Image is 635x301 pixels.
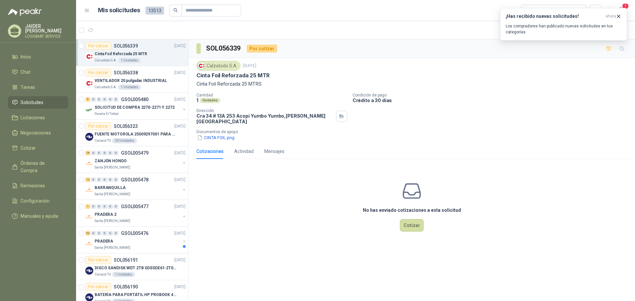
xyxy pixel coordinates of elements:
img: Company Logo [85,79,93,87]
p: SOL056323 [114,124,138,129]
p: GSOL005480 [121,97,148,102]
p: [DATE] [174,177,186,183]
h1: Mis solicitudes [98,6,140,15]
a: 1 0 0 0 0 0 GSOL005477[DATE] Company LogoPRADERA 2Santa [PERSON_NAME] [85,203,187,224]
span: 13513 [146,7,164,15]
div: 30 Unidades [112,138,137,143]
div: 0 [108,151,113,155]
div: 0 [113,151,118,155]
button: ¡Has recibido nuevas solicitudes!ahora Los compradores han publicado nuevas solicitudes en tus ca... [500,8,627,41]
a: Configuración [8,195,68,207]
img: Company Logo [85,133,93,141]
span: 1 [622,3,629,9]
div: 0 [113,97,118,102]
div: 0 [113,231,118,236]
p: Cinta Foil Reforzada 25 MTRS [196,80,627,88]
div: Por cotizar [85,283,111,291]
div: Por cotizar [85,42,111,50]
p: SOL056339 [114,44,138,48]
div: 0 [97,97,102,102]
span: Licitaciones [21,114,45,121]
p: DISCO SANDISK WDT 2TB SDSSDE61-2T00-G25 BATERÍA PARA PORTÁTIL HP PROBOOK 430 G8 [95,265,177,271]
p: BATERÍA PARA PORTÁTIL HP PROBOOK 430 G8 [95,292,177,298]
p: 1 [196,97,198,103]
span: Negociaciones [21,129,51,136]
p: SOL056191 [114,258,138,262]
div: Unidades [200,98,220,103]
span: search [173,8,178,13]
img: Company Logo [85,106,93,114]
div: 0 [102,204,107,209]
p: JAIDER [PERSON_NAME] [25,24,68,33]
p: GSOL005476 [121,231,148,236]
h3: No has enviado cotizaciones a esta solicitud [363,207,461,214]
img: Company Logo [85,53,93,60]
a: Remisiones [8,179,68,192]
img: Company Logo [85,213,93,221]
div: Mensajes [264,148,284,155]
a: Órdenes de Compra [8,157,68,177]
span: Remisiones [21,182,45,189]
div: 0 [97,231,102,236]
div: 1 Unidades [118,85,141,90]
p: Caracol TV [95,138,111,143]
div: Actividad [234,148,254,155]
span: Solicitudes [21,99,43,106]
div: 0 [113,177,118,182]
img: Company Logo [198,62,205,69]
div: 0 [102,151,107,155]
p: [DATE] [174,284,186,290]
p: PRADERA 2 [95,211,116,218]
p: GSOL005478 [121,177,148,182]
a: Por cotizarSOL056338[DATE] Company LogoVENTILADOR 20 pulgadas INDUSTRIALCalzatodo S.A.1 Unidades [76,66,188,93]
a: Manuales y ayuda [8,210,68,222]
a: 16 0 0 0 0 0 GSOL005479[DATE] Company LogoZANJÓN HONDOSanta [PERSON_NAME] [85,149,187,170]
p: Condición de pago [353,93,632,97]
div: 0 [91,231,96,236]
p: [DATE] [174,204,186,210]
p: Cantidad [196,93,347,97]
img: Logo peakr [8,8,42,16]
button: 1 [615,5,627,17]
div: Por cotizar [247,45,277,53]
p: [DATE] [243,63,256,69]
button: CINTA FOIL.png [196,134,235,141]
a: Cotizar [8,142,68,154]
div: 0 [108,204,113,209]
p: BARRANQUILLA [95,185,126,191]
p: Dirección [196,108,333,113]
div: 1 Unidades [112,272,135,277]
p: Santa [PERSON_NAME] [95,165,130,170]
p: Calzatodo S.A. [95,85,117,90]
span: Chat [21,68,30,76]
span: Inicio [21,53,31,60]
p: Cinta Foil Reforzada 25 MTR [196,72,270,79]
div: 0 [97,151,102,155]
h3: ¡Has recibido nuevas solicitudes! [506,14,603,19]
a: Por cotizarSOL056339[DATE] Company LogoCinta Foil Reforzada 25 MTRCalzatodo S.A.1 Unidades [76,39,188,66]
p: [DATE] [174,123,186,130]
p: Santa [PERSON_NAME] [95,245,130,250]
a: Inicio [8,51,68,63]
p: [DATE] [174,150,186,156]
div: 0 [113,204,118,209]
a: 12 0 0 0 0 0 GSOL005478[DATE] Company LogoBARRANQUILLASanta [PERSON_NAME] [85,176,187,197]
div: 0 [91,177,96,182]
p: Los compradores han publicado nuevas solicitudes en tus categorías. [506,23,621,35]
p: Caracol TV [95,272,111,277]
div: 16 [85,151,90,155]
div: 0 [91,97,96,102]
p: SOLICITUD DE COMPRA 2270-2271 Y 2272 [95,104,175,111]
img: Company Logo [85,186,93,194]
div: 0 [91,204,96,209]
p: Panela El Trébol [95,111,119,117]
div: Todas [525,7,539,14]
p: Crédito a 30 días [353,97,632,103]
div: 0 [108,97,113,102]
p: SOL056338 [114,70,138,75]
p: GSOL005479 [121,151,148,155]
div: Por cotizar [85,122,111,130]
p: VENTILADOR 20 pulgadas INDUSTRIAL [95,78,167,84]
a: Por cotizarSOL056191[DATE] Company LogoDISCO SANDISK WDT 2TB SDSSDE61-2T00-G25 BATERÍA PARA PORTÁ... [76,253,188,280]
div: Cotizaciones [196,148,224,155]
